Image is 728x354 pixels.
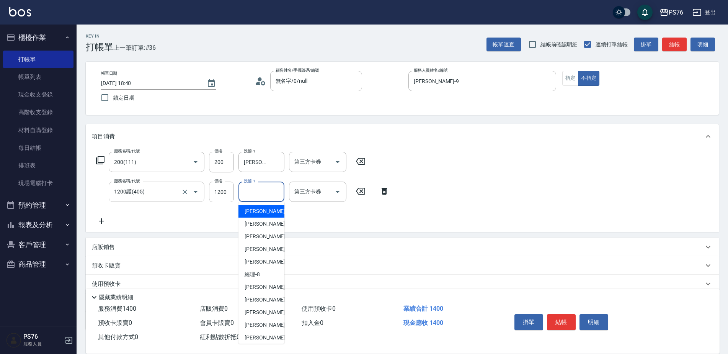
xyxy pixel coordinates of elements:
h3: 打帳單 [86,42,113,52]
button: Choose date, selected date is 2025-10-05 [202,74,220,93]
span: [PERSON_NAME] -24 [245,321,293,329]
span: [PERSON_NAME] -5 [245,245,290,253]
div: 預收卡販賣 [86,256,719,275]
button: Open [189,156,202,168]
button: 結帳 [662,38,687,52]
button: 指定 [562,71,579,86]
span: [PERSON_NAME] -22 [245,308,293,316]
p: 項目消費 [92,133,115,141]
button: 商品管理 [3,254,73,274]
span: 使用預收卡 0 [302,305,336,312]
button: 不指定 [578,71,599,86]
a: 排班表 [3,157,73,174]
p: 服務人員 [23,341,62,347]
label: 服務人員姓名/編號 [414,67,447,73]
span: [PERSON_NAME] -33 [245,334,293,342]
button: Open [331,156,344,168]
label: 價格 [214,178,222,184]
button: 客戶管理 [3,235,73,255]
a: 現金收支登錄 [3,86,73,103]
h2: Key In [86,34,113,39]
a: 高階收支登錄 [3,103,73,121]
span: 紅利點數折抵 0 [200,333,240,341]
button: Clear [180,187,190,197]
p: 店販銷售 [92,243,115,251]
span: 連續打單結帳 [596,41,628,49]
span: 業績合計 1400 [403,305,443,312]
button: 報表及分析 [3,215,73,235]
span: [PERSON_NAME] -11 [245,296,293,304]
span: [PERSON_NAME] -9 [245,283,290,291]
label: 顧客姓名/手機號碼/編號 [276,67,319,73]
button: 登出 [689,5,719,20]
a: 材料自購登錄 [3,121,73,139]
label: 洗髮-1 [244,148,255,154]
span: [PERSON_NAME] -6 [245,258,290,266]
img: Person [6,333,21,348]
button: save [637,5,653,20]
span: 結帳前確認明細 [540,41,578,49]
span: [PERSON_NAME] -4 [245,233,290,241]
label: 服務名稱/代號 [114,148,140,154]
button: 明細 [690,38,715,52]
span: 會員卡販賣 0 [200,319,234,326]
button: 掛單 [634,38,658,52]
button: 預約管理 [3,195,73,215]
div: 項目消費 [86,124,719,149]
span: 服務消費 1400 [98,305,136,312]
span: 鎖定日期 [113,94,134,102]
div: PS76 [669,8,683,17]
button: 結帳 [547,314,576,330]
input: YYYY/MM/DD hh:mm [101,77,199,90]
button: 明細 [579,314,608,330]
span: 現金應收 1400 [403,319,443,326]
span: 上一筆訂單:#36 [113,43,156,52]
span: 預收卡販賣 0 [98,319,132,326]
label: 帳單日期 [101,70,117,76]
a: 打帳單 [3,51,73,68]
div: 使用預收卡 [86,275,719,293]
p: 使用預收卡 [92,280,121,288]
button: Open [331,186,344,198]
span: [PERSON_NAME] -3 [245,220,290,228]
h5: PS76 [23,333,62,341]
p: 隱藏業績明細 [99,293,133,302]
a: 每日結帳 [3,139,73,157]
button: 帳單速查 [486,38,521,52]
img: Logo [9,7,31,16]
span: 其他付款方式 0 [98,333,138,341]
label: 洗髮-1 [244,178,255,184]
label: 服務名稱/代號 [114,178,140,184]
label: 價格 [214,148,222,154]
p: 預收卡販賣 [92,262,121,270]
span: 扣入金 0 [302,319,323,326]
span: [PERSON_NAME] -1 [245,207,290,215]
a: 現場電腦打卡 [3,174,73,192]
span: 經理 -8 [245,270,260,279]
div: 店販銷售 [86,238,719,256]
button: PS76 [656,5,686,20]
button: 掛單 [514,314,543,330]
button: Open [189,186,202,198]
a: 帳單列表 [3,68,73,86]
span: 店販消費 0 [200,305,228,312]
button: 櫃檯作業 [3,28,73,48]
